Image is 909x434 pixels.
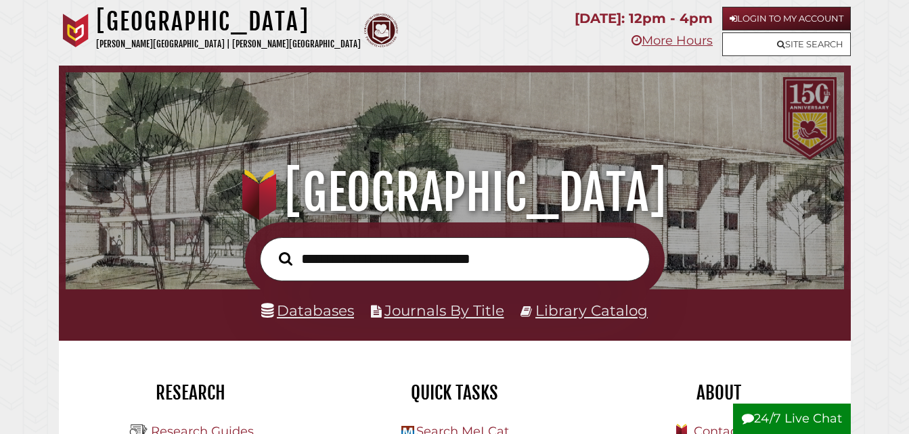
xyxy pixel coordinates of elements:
[279,251,292,266] i: Search
[69,381,313,404] h2: Research
[79,163,830,222] h1: [GEOGRAPHIC_DATA]
[631,33,713,48] a: More Hours
[364,14,398,47] img: Calvin Theological Seminary
[575,7,713,30] p: [DATE]: 12pm - 4pm
[261,302,354,319] a: Databases
[535,302,648,319] a: Library Catalog
[597,381,841,404] h2: About
[96,7,361,37] h1: [GEOGRAPHIC_DATA]
[722,7,851,30] a: Login to My Account
[333,381,577,404] h2: Quick Tasks
[384,302,504,319] a: Journals By Title
[272,248,299,269] button: Search
[59,14,93,47] img: Calvin University
[96,37,361,52] p: [PERSON_NAME][GEOGRAPHIC_DATA] | [PERSON_NAME][GEOGRAPHIC_DATA]
[722,32,851,56] a: Site Search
